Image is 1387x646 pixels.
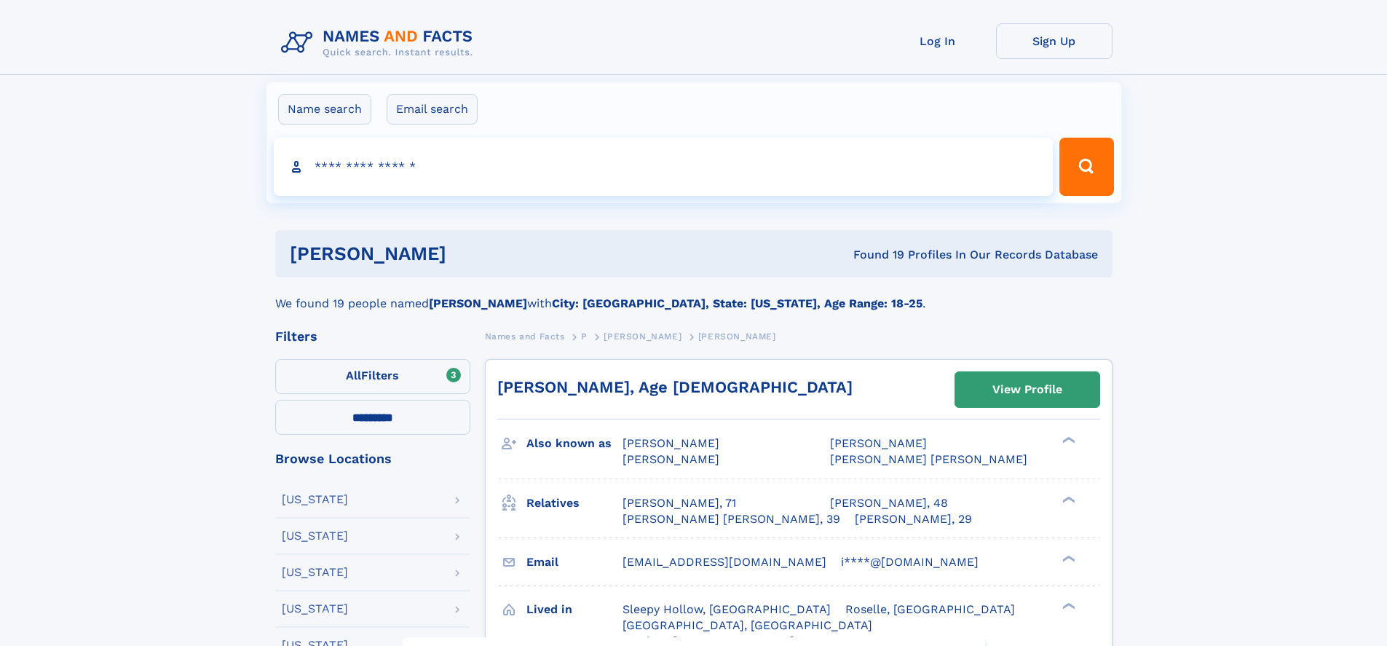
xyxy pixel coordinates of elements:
a: [PERSON_NAME], Age [DEMOGRAPHIC_DATA] [497,378,853,396]
h3: Relatives [526,491,623,516]
div: View Profile [992,373,1062,406]
div: Browse Locations [275,452,470,465]
h3: Lived in [526,597,623,622]
a: Sign Up [996,23,1113,59]
a: Log In [880,23,996,59]
h1: [PERSON_NAME] [290,245,650,263]
h3: Email [526,550,623,575]
label: Name search [278,94,371,125]
span: All [346,369,361,382]
img: Logo Names and Facts [275,23,485,63]
span: [PERSON_NAME] [623,452,719,466]
h3: Also known as [526,431,623,456]
a: [PERSON_NAME] [PERSON_NAME], 39 [623,511,840,527]
div: ❯ [1059,495,1076,504]
div: Found 19 Profiles In Our Records Database [649,247,1098,263]
b: City: [GEOGRAPHIC_DATA], State: [US_STATE], Age Range: 18-25 [552,296,922,310]
span: [PERSON_NAME] [604,331,681,342]
span: [PERSON_NAME] [830,436,927,450]
div: [US_STATE] [282,567,348,578]
div: ❯ [1059,554,1076,563]
div: [US_STATE] [282,530,348,542]
span: [EMAIL_ADDRESS][DOMAIN_NAME] [623,555,826,569]
div: We found 19 people named with . [275,277,1113,312]
div: Filters [275,330,470,343]
label: Filters [275,359,470,394]
span: Sleepy Hollow, [GEOGRAPHIC_DATA] [623,602,831,616]
a: [PERSON_NAME] [604,327,681,345]
span: [PERSON_NAME] [623,436,719,450]
span: P [581,331,588,342]
a: P [581,327,588,345]
div: ❯ [1059,436,1076,445]
label: Email search [387,94,478,125]
b: [PERSON_NAME] [429,296,527,310]
a: View Profile [955,372,1099,407]
button: Search Button [1059,138,1113,196]
a: Names and Facts [485,327,565,345]
a: [PERSON_NAME], 48 [830,495,948,511]
span: [PERSON_NAME] [PERSON_NAME] [830,452,1027,466]
a: [PERSON_NAME], 71 [623,495,736,511]
span: Roselle, [GEOGRAPHIC_DATA] [845,602,1015,616]
input: search input [274,138,1054,196]
div: [US_STATE] [282,494,348,505]
div: ❯ [1059,601,1076,610]
span: [GEOGRAPHIC_DATA], [GEOGRAPHIC_DATA] [623,618,872,632]
span: [PERSON_NAME] [698,331,776,342]
div: [US_STATE] [282,603,348,615]
a: [PERSON_NAME], 29 [855,511,972,527]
